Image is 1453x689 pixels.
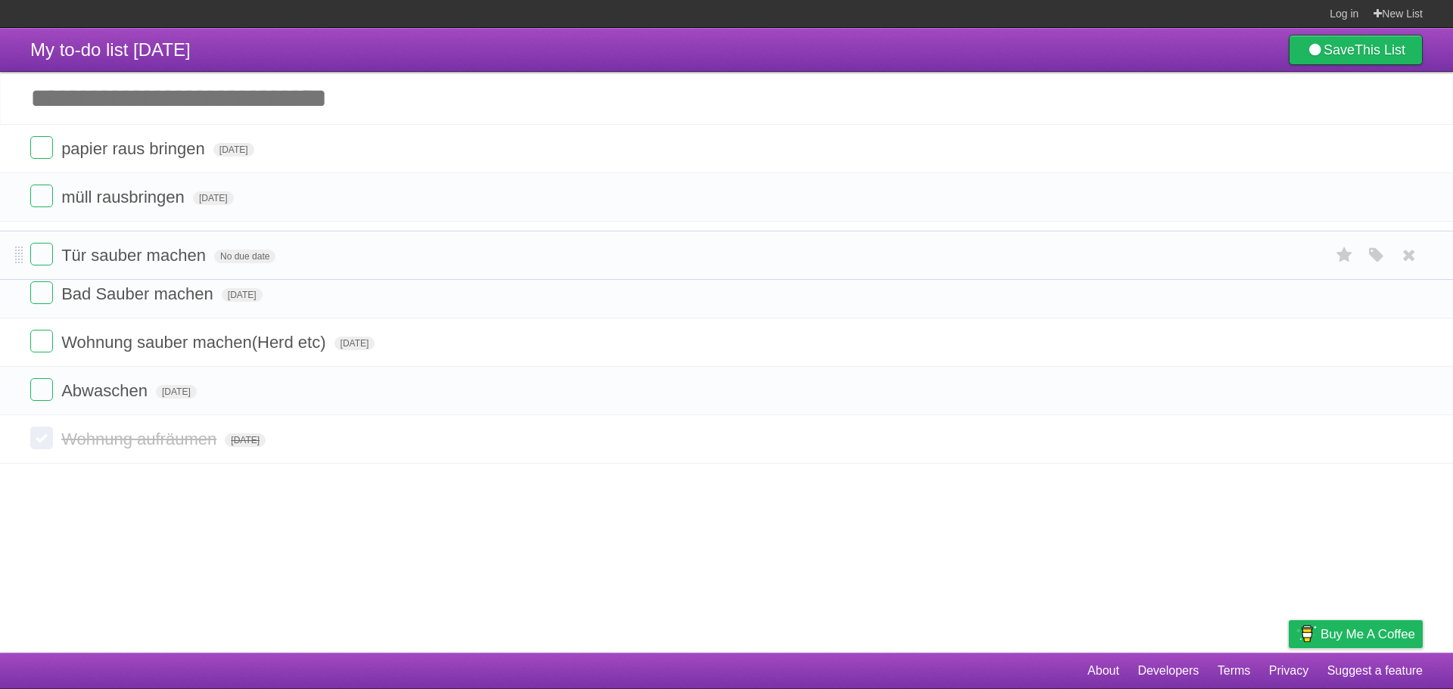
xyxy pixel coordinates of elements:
[1087,656,1119,685] a: About
[61,381,151,400] span: Abwaschen
[1296,621,1317,647] img: Buy me a coffee
[1218,656,1251,685] a: Terms
[30,330,53,352] label: Done
[1289,620,1423,648] a: Buy me a coffee
[30,39,191,60] span: My to-do list [DATE]
[30,185,53,207] label: Done
[1289,35,1423,65] a: SaveThis List
[213,143,254,157] span: [DATE]
[1327,656,1423,685] a: Suggest a feature
[61,188,188,206] span: müll rausbringen
[214,250,275,263] span: No due date
[61,333,329,352] span: Wohnung sauber machen(Herd etc)
[1137,656,1199,685] a: Developers
[156,385,197,399] span: [DATE]
[222,288,263,302] span: [DATE]
[61,284,217,303] span: Bad Sauber machen
[1330,243,1359,268] label: Star task
[1321,621,1415,647] span: Buy me a coffee
[61,246,210,265] span: Tür sauber machen
[30,378,53,401] label: Done
[193,191,234,205] span: [DATE]
[334,337,375,350] span: [DATE]
[30,243,53,265] label: Done
[1269,656,1308,685] a: Privacy
[1355,42,1405,57] b: This List
[30,281,53,304] label: Done
[225,433,266,447] span: [DATE]
[30,427,53,449] label: Done
[30,136,53,159] label: Done
[61,430,220,448] span: Wohnung aufräumen
[61,139,209,158] span: papier raus bringen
